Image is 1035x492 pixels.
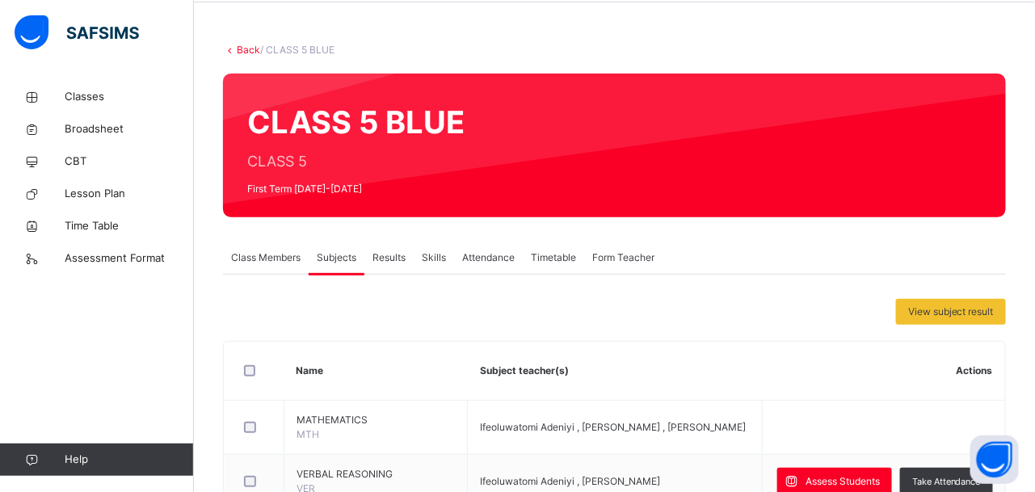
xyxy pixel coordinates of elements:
span: Results [372,250,406,265]
a: Back [237,44,260,56]
span: Classes [65,89,194,105]
button: Open asap [970,435,1019,484]
span: Time Table [65,218,194,234]
span: Ifeoluwatomi Adeniyi , [PERSON_NAME] [480,475,660,487]
span: Broadsheet [65,121,194,137]
span: Assess Students [806,474,880,489]
img: safsims [15,15,139,49]
span: Class Members [231,250,301,265]
span: Skills [422,250,446,265]
span: Lesson Plan [65,186,194,202]
span: First Term [DATE]-[DATE] [247,182,465,196]
th: Actions [762,342,1005,401]
span: MTH [297,428,319,440]
span: Subjects [317,250,356,265]
span: VERBAL REASONING [297,467,456,481]
th: Name [284,342,468,401]
span: Assessment Format [65,250,194,267]
span: View subject result [908,305,994,319]
span: / CLASS 5 BLUE [260,44,334,56]
span: Help [65,452,193,468]
th: Subject teacher(s) [468,342,762,401]
span: Timetable [531,250,576,265]
span: Form Teacher [592,250,654,265]
span: CBT [65,153,194,170]
span: Attendance [462,250,515,265]
span: MATHEMATICS [297,413,456,427]
span: Ifeoluwatomi Adeniyi , [PERSON_NAME] , [PERSON_NAME] [480,421,746,433]
span: Take Attendance [912,475,981,489]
